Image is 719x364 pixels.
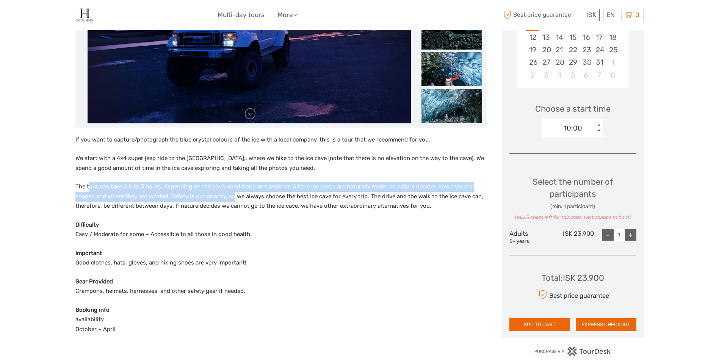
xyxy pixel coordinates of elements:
img: 76b600cada044583970d767e1e3e6eaf_slider_thumbnail.jpeg [421,89,482,123]
a: Multi-day tours [218,9,265,20]
div: Choose Monday, October 13th, 2025 [539,31,553,44]
div: Choose Saturday, October 25th, 2025 [606,44,619,56]
div: Choose Tuesday, November 4th, 2025 [553,69,566,81]
p: Crampons, helmets, harnesses, and other safety gear if needed. [75,277,486,296]
div: Choose Monday, October 27th, 2025 [539,56,553,68]
div: Choose Thursday, October 23rd, 2025 [580,44,593,56]
div: Choose Wednesday, October 22nd, 2025 [566,44,579,56]
div: Choose Saturday, October 18th, 2025 [606,31,619,44]
span: ISK [586,11,596,19]
div: Choose Monday, October 20th, 2025 [539,44,553,56]
img: 686-49135f22-265b-4450-95ba-bc28a5d02e86_logo_small.jpg [75,6,94,24]
span: Best price guarantee [502,9,581,21]
div: Choose Friday, November 7th, 2025 [593,69,606,81]
div: - [602,229,614,241]
div: Adults [509,229,552,245]
div: Only 5 spots left for this date. Last chance to book! [509,214,636,221]
a: More [277,9,297,20]
div: Choose Wednesday, November 5th, 2025 [566,69,579,81]
div: Choose Friday, October 17th, 2025 [593,31,606,44]
span: 0 [634,11,641,19]
div: Best price guarantee [536,288,609,301]
p: The tour can take 2.5 to 3 hours, depending on the day’s conditions and weather. All the ice cave... [75,182,486,211]
p: Good clothes, hats, gloves, and hiking shoes are very important! [75,249,486,268]
div: Choose Tuesday, October 28th, 2025 [553,56,566,68]
strong: Important [75,250,102,257]
div: 10:00 [564,123,582,133]
div: Choose Monday, November 3rd, 2025 [539,69,553,81]
div: Choose Thursday, November 6th, 2025 [580,69,593,81]
p: availability October – April [75,305,486,334]
div: 8+ years [509,238,552,245]
button: EXPRESS CHECKOUT [576,318,636,331]
p: If you want to capture/photograph the blue crystal colours of the ice with a local company, this ... [75,135,486,145]
div: Choose Sunday, October 12th, 2025 [526,31,539,44]
div: Choose Sunday, October 19th, 2025 [526,44,539,56]
div: Choose Sunday, November 2nd, 2025 [526,69,539,81]
p: We're away right now. Please check back later! [11,13,86,19]
div: Choose Saturday, November 1st, 2025 [606,56,619,68]
img: 7a0a5181b88947c382e0e64a1443731e_slider_thumbnail.jpeg [421,16,482,50]
div: < > [596,124,602,132]
div: Choose Wednesday, October 29th, 2025 [566,56,579,68]
div: (min. 1 participant) [509,203,636,210]
div: Select the number of participants [509,176,636,221]
strong: Booking info [75,306,110,313]
button: Open LiveChat chat widget [87,12,96,21]
img: 661eea406e5f496cb329d58d04216bbc_slider_thumbnail.jpeg [421,52,482,86]
strong: Difficulty [75,221,99,228]
div: Choose Thursday, October 16th, 2025 [580,31,593,44]
div: Choose Saturday, November 8th, 2025 [606,69,619,81]
div: + [625,229,636,241]
div: Choose Friday, October 24th, 2025 [593,44,606,56]
p: Easy / Moderate for some – Accessible to all those in good health. [75,220,486,240]
div: Choose Thursday, October 30th, 2025 [580,56,593,68]
img: PurchaseViaTourDesk.png [534,347,611,356]
p: We start with a 4×4 super jeep ride to the [GEOGRAPHIC_DATA],, where we hike to the ice cave (not... [75,154,486,173]
button: ADD TO CART [509,318,570,331]
div: Choose Tuesday, October 21st, 2025 [553,44,566,56]
div: Total : ISK 23,900 [542,272,604,284]
div: EN [603,9,618,21]
div: month 2025-10 [519,6,626,81]
div: ISK 23,900 [551,229,594,245]
span: Choose a start time [535,103,611,115]
strong: Gear Provided [75,278,113,285]
div: Choose Tuesday, October 14th, 2025 [553,31,566,44]
div: Choose Sunday, October 26th, 2025 [526,56,539,68]
div: Choose Friday, October 31st, 2025 [593,56,606,68]
div: Choose Wednesday, October 15th, 2025 [566,31,579,44]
